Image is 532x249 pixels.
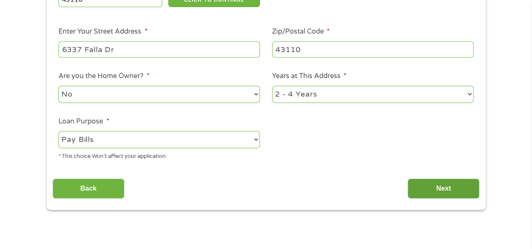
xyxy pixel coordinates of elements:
[58,27,147,36] label: Enter Your Street Address
[272,27,330,36] label: Zip/Postal Code
[53,178,124,199] input: Back
[408,178,479,199] input: Next
[58,149,260,161] div: * This choice Won’t affect your application
[58,41,260,57] input: 1 Main Street
[272,72,347,81] label: Years at This Address
[58,72,149,81] label: Are you the Home Owner?
[58,117,109,126] label: Loan Purpose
